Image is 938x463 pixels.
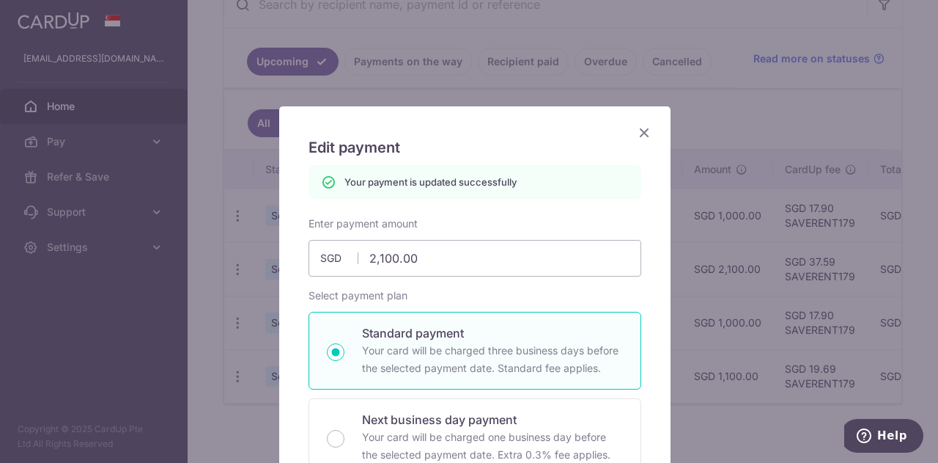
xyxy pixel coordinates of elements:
p: Standard payment [362,324,623,342]
p: Next business day payment [362,411,623,429]
label: Enter payment amount [309,216,418,231]
p: Your payment is updated successfully [344,175,517,189]
label: Select payment plan [309,288,407,303]
button: Close [635,124,653,142]
input: 0.00 [309,240,641,277]
iframe: Opens a widget where you can find more information [844,419,923,456]
h5: Edit payment [309,136,641,159]
p: Your card will be charged three business days before the selected payment date. Standard fee appl... [362,342,623,377]
span: SGD [320,251,358,266]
